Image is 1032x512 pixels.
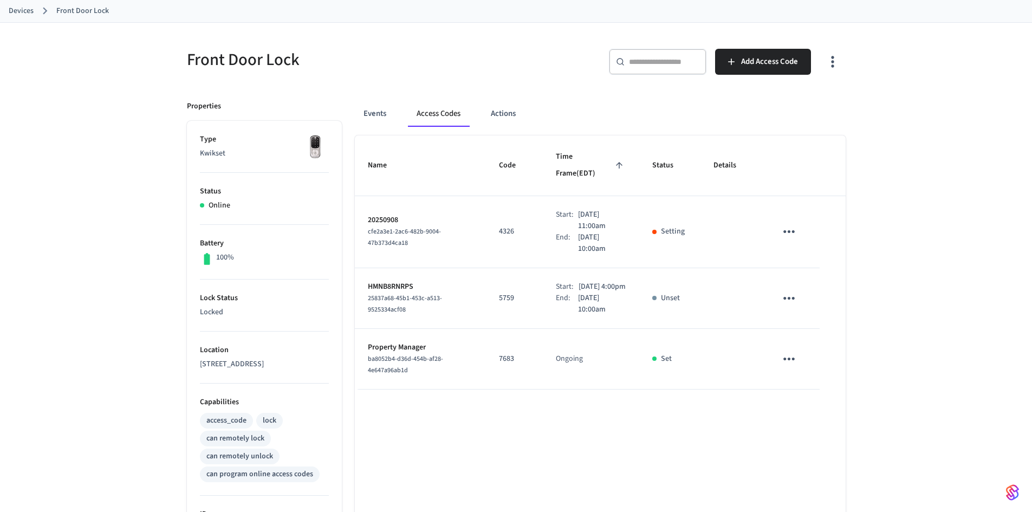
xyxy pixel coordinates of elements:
[187,49,510,71] h5: Front Door Lock
[368,294,442,314] span: 25837a68-45b1-453c-a513-9525334acf08
[499,157,530,174] span: Code
[302,134,329,161] img: Yale Assure Touchscreen Wifi Smart Lock, Satin Nickel, Front
[206,469,313,480] div: can program online access codes
[216,252,234,263] p: 100%
[661,293,680,304] p: Unset
[578,293,626,315] p: [DATE] 10:00am
[579,281,626,293] p: [DATE] 4:00pm
[499,353,530,365] p: 7683
[556,209,577,232] div: Start:
[661,353,672,365] p: Set
[355,101,846,127] div: ant example
[499,226,530,237] p: 4326
[578,209,626,232] p: [DATE] 11:00am
[408,101,469,127] button: Access Codes
[187,101,221,112] p: Properties
[56,5,109,17] a: Front Door Lock
[556,232,577,255] div: End:
[355,135,846,390] table: sticky table
[209,200,230,211] p: Online
[200,345,329,356] p: Location
[200,148,329,159] p: Kwikset
[543,329,639,390] td: Ongoing
[368,281,473,293] p: HMNB8RNRPS
[661,226,685,237] p: Setting
[200,293,329,304] p: Lock Status
[482,101,524,127] button: Actions
[578,232,626,255] p: [DATE] 10:00am
[556,148,626,183] span: Time Frame(EDT)
[200,186,329,197] p: Status
[499,293,530,304] p: 5759
[200,238,329,249] p: Battery
[741,55,798,69] span: Add Access Code
[556,293,577,315] div: End:
[263,415,276,426] div: lock
[200,397,329,408] p: Capabilities
[368,215,473,226] p: 20250908
[9,5,34,17] a: Devices
[713,157,750,174] span: Details
[355,101,395,127] button: Events
[556,281,579,293] div: Start:
[368,342,473,353] p: Property Manager
[368,354,443,375] span: ba8052b4-d36d-454b-af28-4e647a96ab1d
[206,451,273,462] div: can remotely unlock
[206,415,246,426] div: access_code
[652,157,687,174] span: Status
[368,157,401,174] span: Name
[206,433,264,444] div: can remotely lock
[368,227,441,248] span: cfe2a3e1-2ac6-482b-9004-47b373d4ca18
[1006,484,1019,501] img: SeamLogoGradient.69752ec5.svg
[200,134,329,145] p: Type
[200,307,329,318] p: Locked
[200,359,329,370] p: [STREET_ADDRESS]
[715,49,811,75] button: Add Access Code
